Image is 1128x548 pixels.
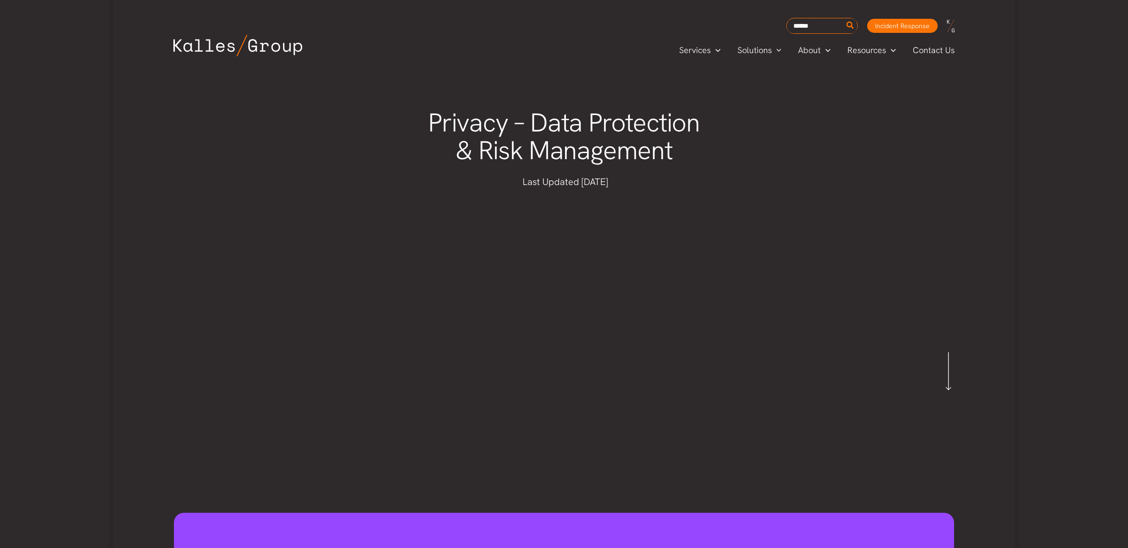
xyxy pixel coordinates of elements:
a: SolutionsMenu Toggle [729,43,790,57]
span: Menu Toggle [711,43,721,57]
a: ServicesMenu Toggle [671,43,729,57]
nav: Primary Site Navigation [671,42,964,58]
span: About [798,43,821,57]
a: Contact Us [904,43,964,57]
span: Contact Us [913,43,955,57]
a: Incident Response [867,19,938,33]
h1: Privacy – Data Protection & Risk Management [385,109,743,165]
span: Last Updated [DATE] [523,176,608,188]
span: Menu Toggle [821,43,830,57]
span: Menu Toggle [886,43,896,57]
span: Solutions [737,43,772,57]
span: Menu Toggle [772,43,782,57]
span: Resources [847,43,886,57]
span: Services [679,43,711,57]
a: ResourcesMenu Toggle [839,43,904,57]
iframe: Spotify Embed: Privacy - Data Protection & Risk Management [385,208,743,409]
img: Kalles Group [173,35,302,56]
a: AboutMenu Toggle [790,43,839,57]
button: Search [845,18,856,33]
